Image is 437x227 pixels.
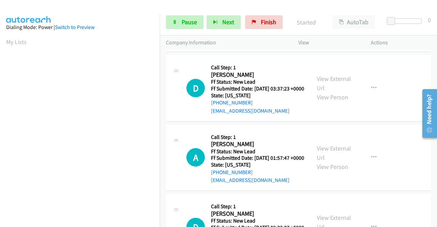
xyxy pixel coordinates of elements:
[317,144,351,161] a: View External Url
[211,203,304,210] h5: Call Step: 1
[166,15,203,29] a: Pause
[211,161,304,168] h5: State: [US_STATE]
[261,18,276,26] span: Finish
[211,71,304,79] h2: [PERSON_NAME]
[186,79,205,97] h1: D
[211,148,304,155] h5: Ff Status: New Lead
[211,99,253,106] a: [PHONE_NUMBER]
[211,92,304,99] h5: State: [US_STATE]
[211,177,290,183] a: [EMAIL_ADDRESS][DOMAIN_NAME]
[6,38,27,46] a: My Lists
[166,39,286,47] p: Company Information
[317,93,348,101] a: View Person
[418,86,437,141] iframe: Resource Center
[390,18,422,24] div: Delay between calls (in seconds)
[211,85,304,92] h5: Ff Submitted Date: [DATE] 03:37:23 +0000
[211,140,304,148] h2: [PERSON_NAME]
[371,39,431,47] p: Actions
[186,148,205,167] h1: A
[211,134,304,141] h5: Call Step: 1
[298,39,358,47] p: View
[222,18,234,26] span: Next
[211,79,304,85] h5: Ff Status: New Lead
[186,148,205,167] div: The call is yet to be attempted
[207,15,241,29] button: Next
[211,108,290,114] a: [EMAIL_ADDRESS][DOMAIN_NAME]
[6,23,154,31] div: Dialing Mode: Power |
[333,15,375,29] button: AutoTab
[182,18,197,26] span: Pause
[428,15,431,25] div: 0
[211,169,253,175] a: [PHONE_NUMBER]
[245,15,283,29] a: Finish
[211,64,304,71] h5: Call Step: 1
[317,163,348,171] a: View Person
[211,210,304,218] h2: [PERSON_NAME]
[211,217,304,224] h5: Ff Status: New Lead
[55,24,95,30] a: Switch to Preview
[211,155,304,161] h5: Ff Submitted Date: [DATE] 01:57:47 +0000
[292,18,320,27] p: Started
[317,75,351,92] a: View External Url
